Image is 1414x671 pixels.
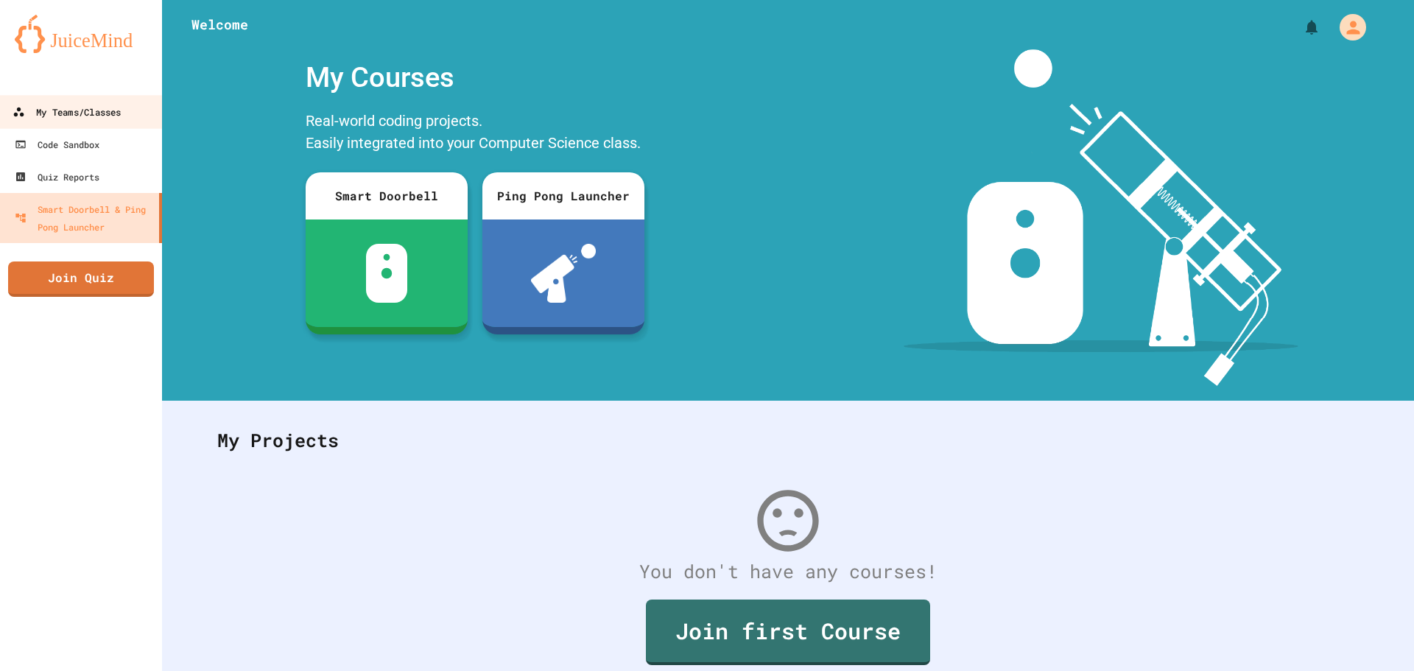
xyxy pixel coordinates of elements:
div: Quiz Reports [15,168,99,186]
div: My Notifications [1276,15,1324,40]
img: ppl-with-ball.png [531,244,597,303]
img: logo-orange.svg [15,15,147,53]
a: Join first Course [646,600,930,665]
div: My Account [1324,10,1370,44]
div: Smart Doorbell [306,172,468,219]
div: You don't have any courses! [203,558,1373,586]
div: Real-world coding projects. Easily integrated into your Computer Science class. [298,106,652,161]
a: Join Quiz [8,261,154,297]
div: Ping Pong Launcher [482,172,644,219]
div: My Projects [203,412,1373,469]
img: banner-image-my-projects.png [904,49,1298,386]
img: sdb-white.svg [366,244,408,303]
div: Smart Doorbell & Ping Pong Launcher [15,200,153,236]
div: My Courses [298,49,652,106]
div: Code Sandbox [15,136,99,153]
div: My Teams/Classes [13,103,121,122]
